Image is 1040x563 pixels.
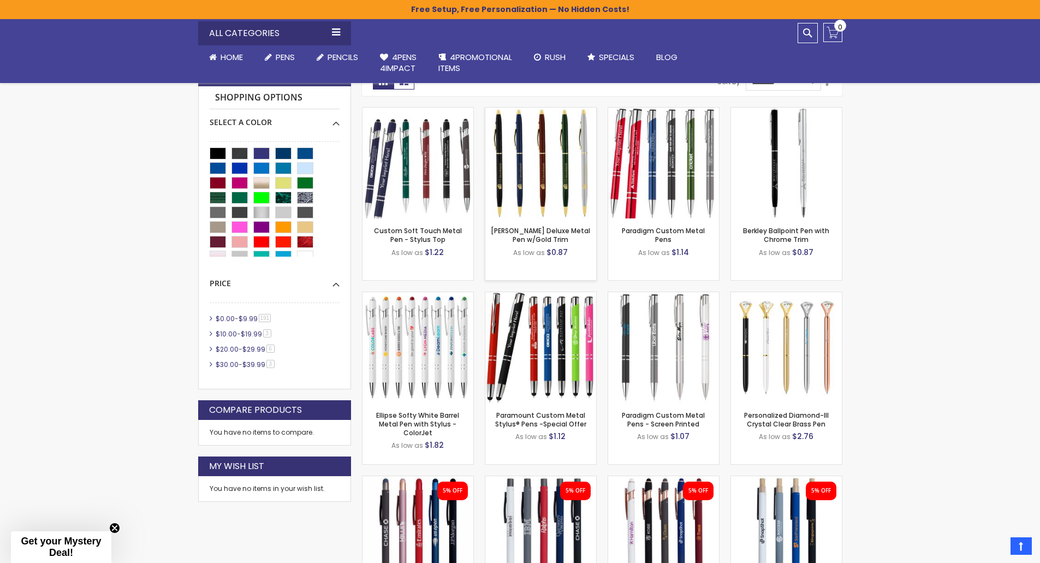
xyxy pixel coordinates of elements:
span: $19.99 [241,329,262,339]
a: Pens [254,45,306,69]
a: Personalized Diamond-III Crystal Clear Brass Pen [731,292,842,301]
a: Custom Recycled Fleetwood MonoChrome Stylus Satin Soft Touch Gel Pen [362,476,473,485]
span: Get your Mystery Deal! [21,536,101,558]
span: $29.99 [242,345,265,354]
a: Pencils [306,45,369,69]
span: Specials [599,51,634,63]
span: Rush [545,51,566,63]
div: Price [210,270,340,289]
a: [PERSON_NAME] Deluxe Metal Pen w/Gold Trim [491,226,590,244]
div: You have no items to compare. [198,420,351,446]
img: Personalized Diamond-III Crystal Clear Brass Pen [731,292,842,403]
span: $1.14 [671,247,689,258]
span: 4PROMOTIONAL ITEMS [438,51,512,74]
span: 3 [266,360,275,368]
span: $1.22 [425,247,444,258]
div: Select A Color [210,109,340,128]
span: 191 [259,314,271,322]
div: 5% OFF [443,487,462,495]
span: As low as [759,248,791,257]
a: Home [198,45,254,69]
div: 5% OFF [688,487,708,495]
button: Close teaser [109,523,120,534]
div: Get your Mystery Deal!Close teaser [11,531,111,563]
a: Personalized Recycled Fleetwood Satin Soft Touch Gel Click Pen [485,476,596,485]
span: Blog [656,51,678,63]
a: $20.00-$29.996 [213,345,278,354]
span: $1.12 [549,431,566,442]
span: 6 [266,345,275,353]
a: Paramount Custom Metal Stylus® Pens -Special Offer [495,411,586,429]
span: $1.82 [425,440,444,451]
a: Personalized Diamond-III Crystal Clear Brass Pen [744,411,829,429]
a: Berkley Ballpoint Pen with Chrome Trim [743,226,829,244]
span: 3 [263,329,271,337]
a: Custom Soft Touch Metal Pen - Stylus Top [362,107,473,116]
span: $30.00 [216,360,239,369]
a: 4Pens4impact [369,45,427,81]
span: 0 [838,22,842,32]
span: $10.00 [216,329,237,339]
span: As low as [391,248,423,257]
span: $0.87 [546,247,568,258]
a: Eco-Friendly Aluminum Bali Satin Soft Touch Gel Click Pen [731,476,842,485]
img: Berkley Ballpoint Pen with Chrome Trim [731,108,842,218]
span: $2.76 [792,431,813,442]
strong: Compare Products [209,404,302,416]
span: Pens [276,51,295,63]
a: Custom Lexi Rose Gold Stylus Soft Touch Recycled Aluminum Pen [608,476,719,485]
span: As low as [391,441,423,450]
span: As low as [515,432,547,441]
span: $0.00 [216,314,235,323]
strong: Shopping Options [210,86,340,110]
img: Custom Soft Touch Metal Pen - Stylus Top [362,108,473,218]
a: 0 [823,23,842,42]
span: $20.00 [216,345,239,354]
span: $39.99 [242,360,265,369]
a: Custom Soft Touch Metal Pen - Stylus Top [374,226,462,244]
span: Pencils [328,51,358,63]
span: $1.07 [670,431,690,442]
img: Ellipse Softy White Barrel Metal Pen with Stylus - ColorJet [362,292,473,403]
a: Ellipse Softy White Barrel Metal Pen with Stylus - ColorJet [376,411,459,437]
div: 5% OFF [566,487,585,495]
label: Sort By [717,77,740,86]
img: Paramount Custom Metal Stylus® Pens -Special Offer [485,292,596,403]
a: 4PROMOTIONALITEMS [427,45,523,81]
a: Paradigm Custom Metal Pens - Screen Printed [608,292,719,301]
a: $10.00-$19.993 [213,329,275,339]
span: As low as [513,248,545,257]
span: 4Pens 4impact [380,51,417,74]
a: Paradigm Custom Metal Pens [622,226,705,244]
a: Blog [645,45,688,69]
span: Home [221,51,243,63]
div: 5% OFF [811,487,831,495]
a: Rush [523,45,577,69]
div: You have no items in your wish list. [210,484,340,493]
a: $30.00-$39.993 [213,360,278,369]
img: Cooper Deluxe Metal Pen w/Gold Trim [485,108,596,218]
img: Paradigm Custom Metal Pens - Screen Printed [608,292,719,403]
a: Paradigm Plus Custom Metal Pens [608,107,719,116]
span: As low as [638,248,670,257]
img: Paradigm Plus Custom Metal Pens [608,108,719,218]
a: Berkley Ballpoint Pen with Chrome Trim [731,107,842,116]
span: As low as [759,432,791,441]
span: $9.99 [239,314,258,323]
a: Specials [577,45,645,69]
a: Paramount Custom Metal Stylus® Pens -Special Offer [485,292,596,301]
span: $0.87 [792,247,813,258]
span: As low as [637,432,669,441]
a: $0.00-$9.99191 [213,314,275,323]
strong: My Wish List [209,460,264,472]
a: Cooper Deluxe Metal Pen w/Gold Trim [485,107,596,116]
div: All Categories [198,21,351,45]
a: Top [1011,537,1032,555]
a: Ellipse Softy White Barrel Metal Pen with Stylus - ColorJet [362,292,473,301]
a: Paradigm Custom Metal Pens - Screen Printed [622,411,705,429]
